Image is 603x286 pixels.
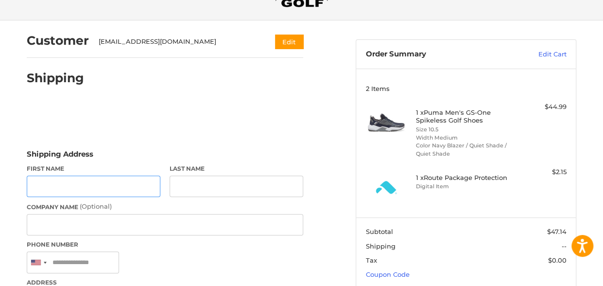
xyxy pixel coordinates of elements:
span: $0.00 [548,256,567,264]
div: $44.99 [516,102,566,112]
label: First Name [27,164,160,173]
legend: Shipping Address [27,149,93,164]
a: Coupon Code [366,270,410,278]
li: Color Navy Blazer / Quiet Shade / Quiet Shade [416,142,514,158]
span: $47.14 [547,228,567,235]
div: $2.15 [516,167,566,177]
button: Edit [275,35,303,49]
span: Shipping [366,242,396,250]
div: [EMAIL_ADDRESS][DOMAIN_NAME] [99,37,257,47]
li: Digital Item [416,182,514,191]
h2: Shipping [27,71,84,86]
li: Size 10.5 [416,125,514,134]
span: Tax [366,256,377,264]
label: Company Name [27,202,303,212]
h3: 2 Items [366,85,567,92]
h3: Order Summary [366,50,502,59]
label: Last Name [170,164,303,173]
h4: 1 x Route Package Protection [416,174,514,181]
h4: 1 x Puma Men's GS-One Spikeless Golf Shoes [416,108,514,125]
li: Width Medium [416,134,514,142]
div: United States: +1 [27,252,50,273]
small: (Optional) [80,202,112,210]
label: Phone Number [27,240,303,249]
span: -- [562,242,567,250]
span: Subtotal [366,228,393,235]
a: Edit Cart [502,50,567,59]
h2: Customer [27,33,89,48]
